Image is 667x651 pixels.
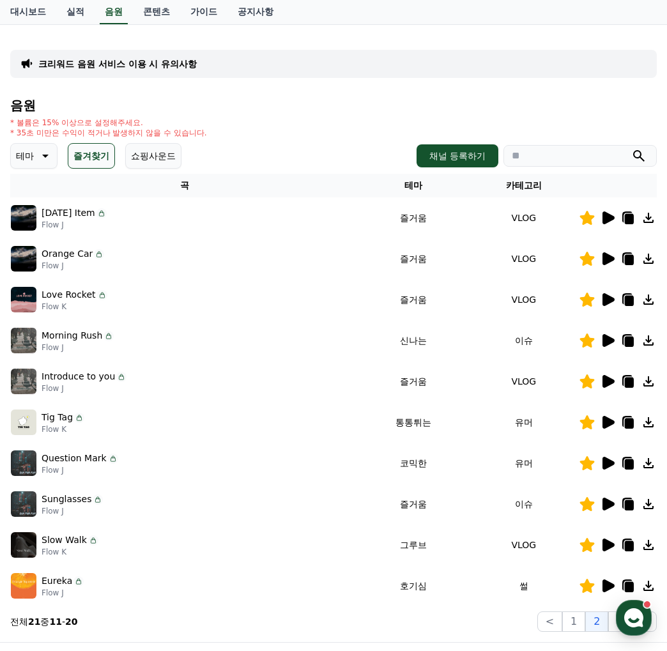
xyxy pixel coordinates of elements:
[38,57,197,70] a: 크리워드 음원 서비스 이용 시 유의사항
[28,617,40,627] strong: 21
[469,402,579,443] td: 유머
[537,611,562,632] button: <
[42,533,87,547] p: Slow Walk
[469,525,579,565] td: VLOG
[358,484,468,525] td: 즐거움
[358,402,468,443] td: 통통튀는
[11,450,36,476] img: music
[42,547,98,557] p: Flow K
[42,493,91,506] p: Sunglasses
[65,617,77,627] strong: 20
[10,98,657,112] h4: 음원
[165,405,245,437] a: 설정
[11,205,36,231] img: music
[469,565,579,606] td: 썰
[125,143,181,169] button: 쇼핑사운드
[42,261,104,271] p: Flow J
[16,147,34,165] p: 테마
[117,425,132,435] span: 대화
[469,238,579,279] td: VLOG
[469,197,579,238] td: VLOG
[358,361,468,402] td: 즐거움
[42,302,107,312] p: Flow K
[417,144,498,167] button: 채널 등록하기
[11,328,36,353] img: music
[42,452,107,465] p: Question Mark
[42,206,95,220] p: [DATE] Item
[42,588,84,598] p: Flow J
[84,405,165,437] a: 대화
[469,361,579,402] td: VLOG
[42,424,84,434] p: Flow K
[11,573,36,599] img: music
[469,279,579,320] td: VLOG
[42,574,72,588] p: Eureka
[358,443,468,484] td: 코믹한
[68,143,115,169] button: 즐겨찾기
[42,383,126,394] p: Flow J
[42,370,115,383] p: Introduce to you
[608,611,631,632] button: 3
[42,411,73,424] p: Tig Tag
[42,465,118,475] p: Flow J
[10,143,57,169] button: 테마
[11,532,36,558] img: music
[469,443,579,484] td: 유머
[358,197,468,238] td: 즐거움
[358,238,468,279] td: 즐거움
[42,247,93,261] p: Orange Car
[562,611,585,632] button: 1
[10,615,78,628] p: 전체 중 -
[358,525,468,565] td: 그루브
[42,220,107,230] p: Flow J
[358,565,468,606] td: 호기심
[469,484,579,525] td: 이슈
[358,279,468,320] td: 즐거움
[11,246,36,272] img: music
[11,410,36,435] img: music
[10,174,358,197] th: 곡
[10,128,207,138] p: * 35초 미만은 수익이 적거나 발생하지 않을 수 있습니다.
[469,320,579,361] td: 이슈
[469,174,579,197] th: 카테고리
[4,405,84,437] a: 홈
[358,174,468,197] th: 테마
[11,491,36,517] img: music
[42,506,103,516] p: Flow J
[11,369,36,394] img: music
[197,424,213,434] span: 설정
[10,118,207,128] p: * 볼륨은 15% 이상으로 설정해주세요.
[42,288,96,302] p: Love Rocket
[42,329,102,342] p: Morning Rush
[42,342,114,353] p: Flow J
[358,320,468,361] td: 신나는
[11,287,36,312] img: music
[49,617,61,627] strong: 11
[40,424,48,434] span: 홈
[585,611,608,632] button: 2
